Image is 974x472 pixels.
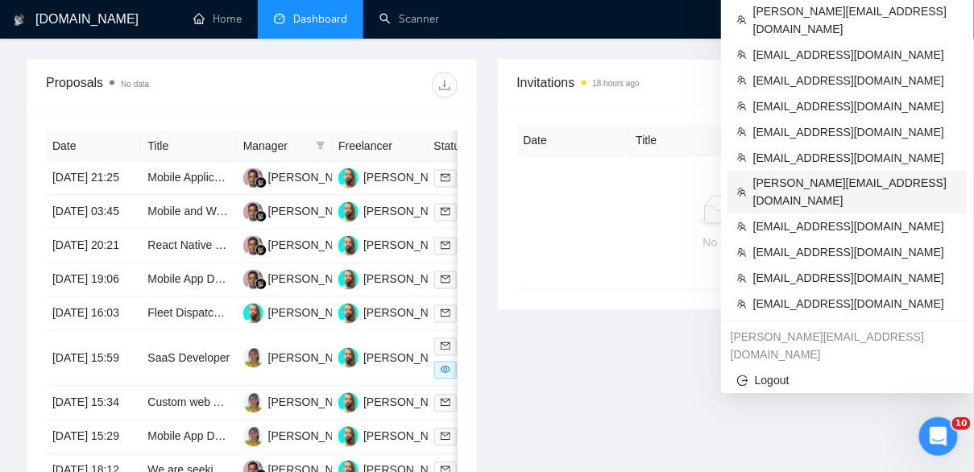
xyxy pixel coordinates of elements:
[46,331,141,387] td: [DATE] 15:59
[141,420,236,454] td: Mobile App Development for Community Supported Agriculture Project
[274,13,285,24] span: dashboard
[753,2,958,38] span: [PERSON_NAME][EMAIL_ADDRESS][DOMAIN_NAME]
[268,304,361,322] div: [PERSON_NAME]
[363,203,456,221] div: [PERSON_NAME]
[441,308,450,318] span: mail
[737,153,747,163] span: team
[952,417,971,430] span: 10
[753,149,958,167] span: [EMAIL_ADDRESS][DOMAIN_NAME]
[46,130,141,162] th: Date
[313,134,329,158] span: filter
[243,270,263,290] img: AM
[147,307,463,320] a: Fleet Dispatch & AI Logistics System for Scrap Metal Collection
[243,202,263,222] img: AM
[243,427,263,447] img: TY
[147,239,309,252] a: React Native Developer Needed
[46,230,141,263] td: [DATE] 20:21
[141,263,236,297] td: Mobile App Developer with Expertise in HDR Bracketing and Ultra-Wide Angle Lens Utilization
[338,270,359,290] img: DK
[268,169,361,187] div: [PERSON_NAME]
[46,162,141,196] td: [DATE] 21:25
[753,270,958,288] span: [EMAIL_ADDRESS][DOMAIN_NAME]
[363,169,456,187] div: [PERSON_NAME]
[46,420,141,454] td: [DATE] 15:29
[243,351,361,364] a: TY[PERSON_NAME]
[737,101,747,111] span: team
[630,125,743,156] th: Title
[255,245,267,256] img: gigradar-bm.png
[147,430,499,443] a: Mobile App Development for Community Supported Agriculture Project
[147,205,452,218] a: Mobile and Web Application Development for Innovative Idea
[530,234,916,251] div: No data
[243,306,361,319] a: DK[PERSON_NAME]
[268,237,361,255] div: [PERSON_NAME]
[268,203,361,221] div: [PERSON_NAME]
[338,304,359,324] img: DK
[147,352,230,365] a: SaaS Developer
[243,272,361,285] a: AM[PERSON_NAME]
[593,79,640,88] time: 18 hours ago
[432,72,458,98] button: download
[255,279,267,290] img: gigradar-bm.png
[338,205,456,217] a: DK[PERSON_NAME]
[243,393,263,413] img: TY
[737,274,747,284] span: team
[338,429,456,442] a: DK[PERSON_NAME]
[316,141,325,151] span: filter
[141,387,236,420] td: Custom web Application for data collection and reporting
[243,205,361,217] a: AM[PERSON_NAME]
[147,172,293,184] a: Mobile Application Developer
[141,230,236,263] td: React Native Developer Needed
[243,137,309,155] span: Manager
[46,196,141,230] td: [DATE] 03:45
[243,236,263,256] img: AM
[433,79,457,92] span: download
[293,12,347,26] span: Dashboard
[338,348,359,368] img: DK
[243,304,263,324] img: DK
[255,177,267,188] img: gigradar-bm.png
[141,331,236,387] td: SaaS Developer
[737,127,747,137] span: team
[363,350,456,367] div: [PERSON_NAME]
[737,375,748,387] span: logout
[268,350,361,367] div: [PERSON_NAME]
[363,428,456,445] div: [PERSON_NAME]
[14,7,25,33] img: logo
[268,428,361,445] div: [PERSON_NAME]
[338,393,359,413] img: DK
[363,237,456,255] div: [PERSON_NAME]
[441,432,450,441] span: mail
[753,218,958,236] span: [EMAIL_ADDRESS][DOMAIN_NAME]
[46,297,141,331] td: [DATE] 16:03
[268,271,361,288] div: [PERSON_NAME]
[441,398,450,408] span: mail
[517,125,630,156] th: Date
[338,236,359,256] img: DK
[338,171,456,184] a: DK[PERSON_NAME]
[268,394,361,412] div: [PERSON_NAME]
[147,396,429,409] a: Custom web Application for data collection and reporting
[338,202,359,222] img: DK
[121,80,149,89] span: No data
[243,395,361,408] a: TY[PERSON_NAME]
[441,173,450,183] span: mail
[441,207,450,217] span: mail
[441,275,450,284] span: mail
[753,46,958,64] span: [EMAIL_ADDRESS][DOMAIN_NAME]
[737,248,747,258] span: team
[255,211,267,222] img: gigradar-bm.png
[141,297,236,331] td: Fleet Dispatch & AI Logistics System for Scrap Metal Collection
[193,12,242,26] a: homeHome
[379,12,439,26] a: searchScanner
[753,72,958,89] span: [EMAIL_ADDRESS][DOMAIN_NAME]
[737,15,747,25] span: team
[441,241,450,250] span: mail
[919,417,958,456] iframe: Intercom live chat
[441,342,450,351] span: mail
[441,365,450,375] span: eye
[434,137,500,155] span: Status
[338,272,456,285] a: DK[PERSON_NAME]
[141,162,236,196] td: Mobile Application Developer
[517,72,929,93] span: Invitations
